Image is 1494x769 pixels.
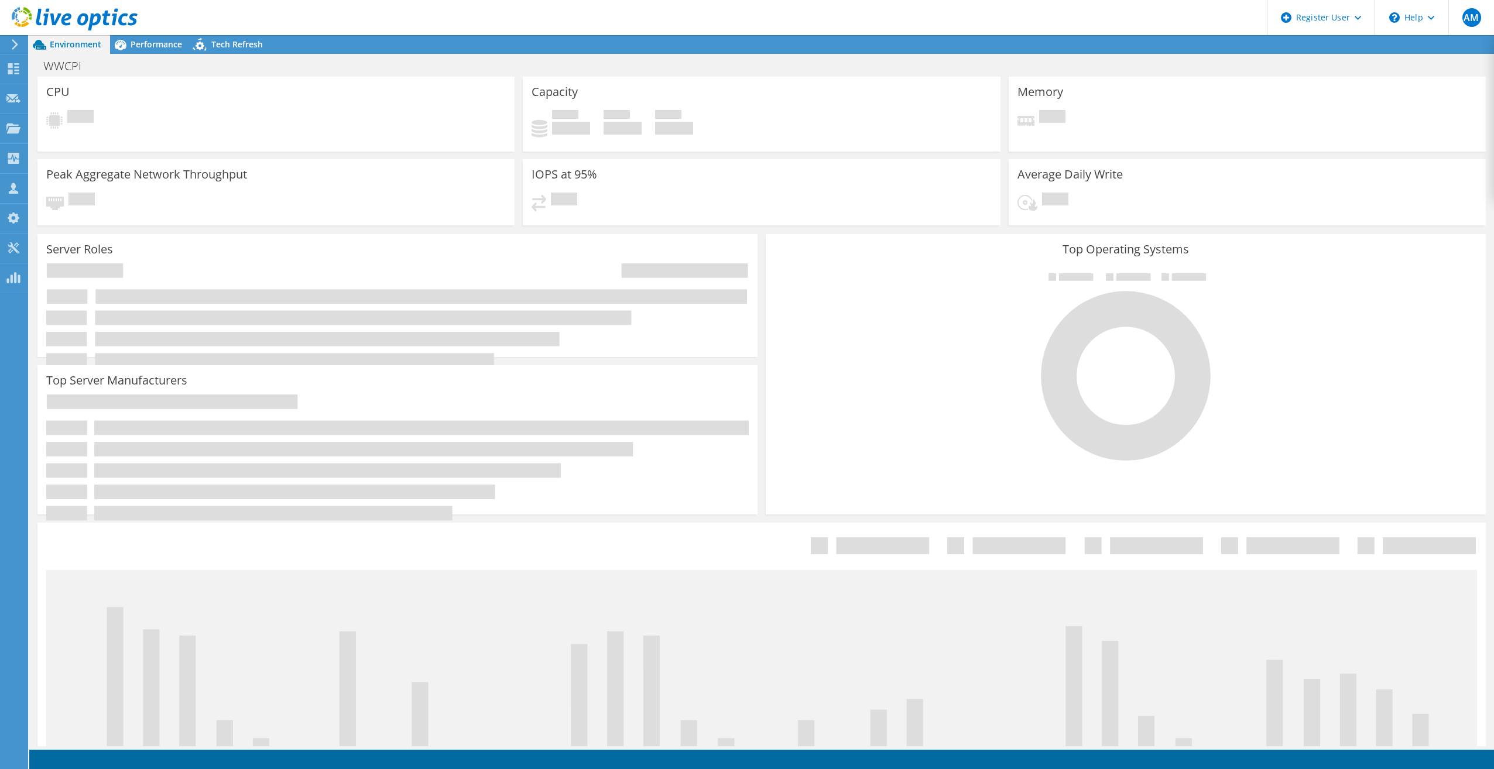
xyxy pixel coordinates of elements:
span: AM [1462,8,1481,27]
h3: Top Server Manufacturers [46,374,187,387]
h4: 0 GiB [604,122,642,135]
span: Pending [67,110,94,126]
h3: CPU [46,85,70,98]
h3: Server Roles [46,243,113,256]
span: Pending [1042,193,1068,208]
span: Total [655,110,681,122]
span: Tech Refresh [211,39,263,50]
span: Pending [68,193,95,208]
svg: \n [1389,12,1400,23]
h3: Top Operating Systems [775,243,1477,256]
span: Environment [50,39,101,50]
span: Performance [131,39,182,50]
h4: 0 GiB [552,122,590,135]
h4: 0 GiB [655,122,693,135]
h3: IOPS at 95% [532,168,597,181]
span: Free [604,110,630,122]
span: Pending [551,193,577,208]
h3: Memory [1017,85,1063,98]
h1: WWCPI [38,60,100,73]
h3: Average Daily Write [1017,168,1123,181]
h3: Peak Aggregate Network Throughput [46,168,247,181]
h3: Capacity [532,85,578,98]
span: Used [552,110,578,122]
span: Pending [1039,110,1065,126]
